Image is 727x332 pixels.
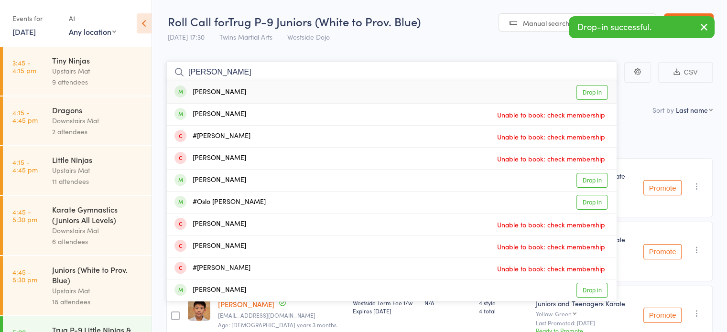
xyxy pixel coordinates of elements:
[495,239,608,254] span: Unable to book: check membership
[12,59,36,74] time: 3:45 - 4:15 pm
[643,244,682,259] button: Promote
[287,32,330,42] span: Westside Dojo
[219,32,272,42] span: Twins Martial Arts
[52,115,143,126] div: Downstairs Mat
[3,96,152,145] a: 4:15 -4:45 pmDragonsDownstairs Mat2 attendees
[3,146,152,195] a: 4:15 -4:45 pmLittle NinjasUpstairs Mat11 attendees
[12,26,36,37] a: [DATE]
[174,219,246,230] div: [PERSON_NAME]
[174,197,266,208] div: #Oslo [PERSON_NAME]
[52,165,143,176] div: Upstairs Mat
[495,129,608,144] span: Unable to book: check membership
[576,195,608,210] a: Drop in
[228,13,421,29] span: Trug P-9 Juniors (White to Prov. Blue)
[424,299,471,307] div: N/A
[12,11,59,26] div: Events for
[52,285,143,296] div: Upstairs Mat
[479,299,528,307] span: 4 style
[168,13,228,29] span: Roll Call for
[643,180,682,195] button: Promote
[643,308,682,323] button: Promote
[576,283,608,298] a: Drop in
[174,285,246,296] div: [PERSON_NAME]
[52,105,143,115] div: Dragons
[353,307,417,315] div: Expires [DATE]
[676,105,708,115] div: Last name
[52,204,143,225] div: Karate Gymnastics (Juniors All Levels)
[353,299,417,315] div: Westside Term Fee 1/w
[52,176,143,187] div: 11 attendees
[174,153,246,164] div: [PERSON_NAME]
[52,236,143,247] div: 6 attendees
[536,299,631,308] div: Juniors and Teenagers Karate
[52,126,143,137] div: 2 attendees
[52,154,143,165] div: Little Ninjas
[495,151,608,166] span: Unable to book: check membership
[576,173,608,188] a: Drop in
[218,299,274,309] a: [PERSON_NAME]
[536,311,631,317] div: Yellow
[3,196,152,255] a: 4:45 -5:30 pmKarate Gymnastics (Juniors All Levels)Downstairs Mat6 attendees
[52,55,143,65] div: Tiny Ninjas
[188,299,210,321] img: image1733899185.png
[52,296,143,307] div: 18 attendees
[12,158,38,173] time: 4:15 - 4:45 pm
[664,13,714,32] a: Exit roll call
[12,108,38,124] time: 4:15 - 4:45 pm
[174,109,246,120] div: [PERSON_NAME]
[658,62,713,83] button: CSV
[69,11,116,26] div: At
[569,16,715,38] div: Drop-in successful.
[174,263,250,274] div: #[PERSON_NAME]
[218,321,336,329] span: Age: [DEMOGRAPHIC_DATA] years 3 months
[479,307,528,315] span: 4 total
[3,47,152,96] a: 3:45 -4:15 pmTiny NinjasUpstairs Mat9 attendees
[174,241,246,252] div: [PERSON_NAME]
[52,225,143,236] div: Downstairs Mat
[52,76,143,87] div: 9 attendees
[12,208,37,223] time: 4:45 - 5:30 pm
[168,32,205,42] span: [DATE] 17:30
[69,26,116,37] div: Any location
[523,18,569,28] span: Manual search
[652,105,674,115] label: Sort by
[576,85,608,100] a: Drop in
[555,311,572,317] div: Green
[174,175,246,186] div: [PERSON_NAME]
[495,261,608,276] span: Unable to book: check membership
[174,87,246,98] div: [PERSON_NAME]
[495,107,608,122] span: Unable to book: check membership
[166,61,617,83] input: Search by name
[536,320,631,326] small: Last Promoted: [DATE]
[218,312,345,319] small: tammyluong733@yahoo.com
[12,268,37,283] time: 4:45 - 5:30 pm
[174,131,250,142] div: #[PERSON_NAME]
[495,217,608,232] span: Unable to book: check membership
[52,65,143,76] div: Upstairs Mat
[3,256,152,315] a: 4:45 -5:30 pmJuniors (White to Prov. Blue)Upstairs Mat18 attendees
[52,264,143,285] div: Juniors (White to Prov. Blue)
